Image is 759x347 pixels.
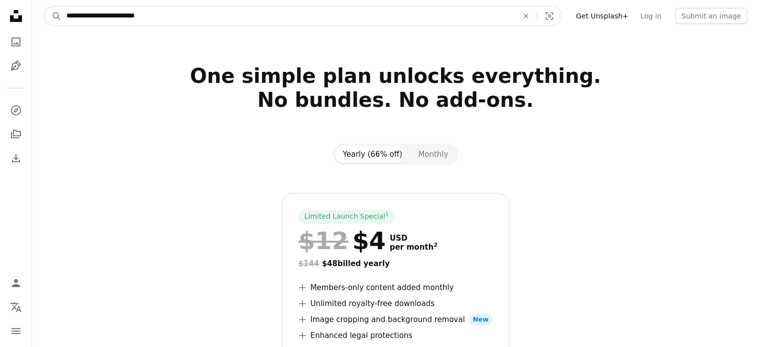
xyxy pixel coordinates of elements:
span: USD [390,234,438,243]
a: Log in [634,8,667,24]
button: Visual search [537,6,561,25]
a: Home — Unsplash [6,6,26,28]
a: Log in / Sign up [6,273,26,293]
button: Language [6,297,26,317]
sup: 2 [434,242,438,248]
li: Enhanced legal protections [298,330,493,342]
li: Members-only content added monthly [298,282,493,294]
a: 1 [383,212,391,222]
li: Unlimited royalty-free downloads [298,298,493,310]
a: Collections [6,124,26,144]
li: Image cropping and background removal [298,314,493,326]
span: $12 [298,228,348,254]
button: Search Unsplash [44,6,61,25]
div: Limited Launch Special [298,210,395,224]
div: $48 billed yearly [298,258,493,270]
span: New [469,314,493,326]
span: $144 [298,259,319,268]
a: Download History [6,148,26,168]
form: Find visuals sitewide [44,6,562,26]
button: Monthly [410,146,456,163]
button: Submit an image [675,8,747,24]
a: Get Unsplash+ [570,8,634,24]
a: 2 [432,243,440,252]
div: $4 [298,228,386,254]
span: per month [390,243,438,252]
a: Illustrations [6,56,26,76]
h2: One simple plan unlocks everything. No bundles. No add-ons. [74,64,717,136]
a: Explore [6,100,26,120]
button: Yearly (66% off) [335,146,410,163]
button: Menu [6,321,26,341]
button: Clear [515,6,537,25]
sup: 1 [385,211,389,217]
a: Photos [6,32,26,52]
